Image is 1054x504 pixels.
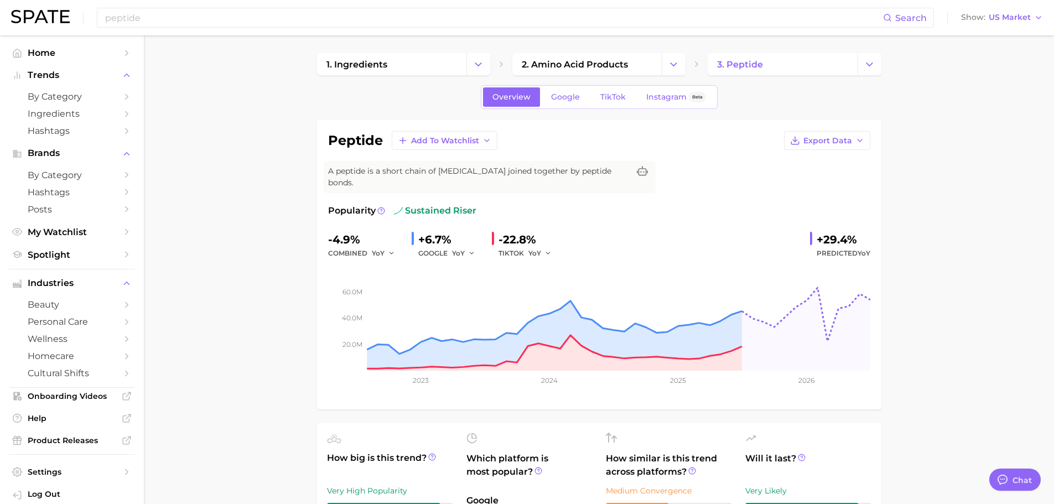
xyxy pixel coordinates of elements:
[418,247,483,260] div: GOOGLE
[11,10,70,23] img: SPATE
[28,391,116,401] span: Onboarding Videos
[522,59,628,70] span: 2. amino acid products
[528,248,541,258] span: YoY
[662,53,686,75] button: Change Category
[9,410,135,427] a: Help
[28,170,116,180] span: by Category
[9,122,135,139] a: Hashtags
[817,231,870,248] div: +29.4%
[784,131,870,150] button: Export Data
[600,92,626,102] span: TikTok
[328,247,403,260] div: combined
[9,145,135,162] button: Brands
[452,248,465,258] span: YoY
[28,467,116,477] span: Settings
[745,484,871,497] div: Very Likely
[28,351,116,361] span: homecare
[328,165,629,189] span: A peptide is a short chain of [MEDICAL_DATA] joined together by peptide bonds.
[541,376,557,385] tspan: 2024
[551,92,580,102] span: Google
[637,87,715,107] a: InstagramBeta
[327,484,453,497] div: Very High Popularity
[9,67,135,84] button: Trends
[9,246,135,263] a: Spotlight
[326,59,387,70] span: 1. ingredients
[9,167,135,184] a: by Category
[9,105,135,122] a: Ingredients
[9,432,135,449] a: Product Releases
[646,92,687,102] span: Instagram
[28,435,116,445] span: Product Releases
[28,48,116,58] span: Home
[28,70,116,80] span: Trends
[512,53,662,75] a: 2. amino acid products
[692,92,703,102] span: Beta
[798,376,814,385] tspan: 2026
[452,247,476,260] button: YoY
[28,278,116,288] span: Industries
[466,53,490,75] button: Change Category
[961,14,985,20] span: Show
[372,247,396,260] button: YoY
[817,247,870,260] span: Predicted
[492,92,531,102] span: Overview
[28,489,126,499] span: Log Out
[858,53,881,75] button: Change Category
[9,44,135,61] a: Home
[708,53,857,75] a: 3. peptide
[670,376,686,385] tspan: 2025
[28,299,116,310] span: beauty
[327,451,453,479] span: How big is this trend?
[606,452,732,479] span: How similar is this trend across platforms?
[394,206,403,215] img: sustained riser
[328,231,403,248] div: -4.9%
[9,88,135,105] a: by Category
[591,87,635,107] a: TikTok
[9,224,135,241] a: My Watchlist
[9,275,135,292] button: Industries
[9,365,135,382] a: cultural shifts
[411,136,479,146] span: Add to Watchlist
[28,126,116,136] span: Hashtags
[9,464,135,480] a: Settings
[989,14,1031,20] span: US Market
[28,413,116,423] span: Help
[9,347,135,365] a: homecare
[745,452,871,479] span: Will it last?
[104,8,883,27] input: Search here for a brand, industry, or ingredient
[9,330,135,347] a: wellness
[895,13,927,23] span: Search
[499,231,559,248] div: -22.8%
[28,316,116,327] span: personal care
[28,227,116,237] span: My Watchlist
[328,134,383,147] h1: peptide
[542,87,589,107] a: Google
[28,204,116,215] span: Posts
[418,231,483,248] div: +6.7%
[9,201,135,218] a: Posts
[28,334,116,344] span: wellness
[28,148,116,158] span: Brands
[28,108,116,119] span: Ingredients
[9,296,135,313] a: beauty
[9,388,135,404] a: Onboarding Videos
[317,53,466,75] a: 1. ingredients
[412,376,428,385] tspan: 2023
[394,204,476,217] span: sustained riser
[28,368,116,378] span: cultural shifts
[717,59,763,70] span: 3. peptide
[466,452,593,489] span: Which platform is most popular?
[28,250,116,260] span: Spotlight
[606,484,732,497] div: Medium Convergence
[528,247,552,260] button: YoY
[483,87,540,107] a: Overview
[803,136,852,146] span: Export Data
[499,247,559,260] div: TIKTOK
[9,313,135,330] a: personal care
[858,249,870,257] span: YoY
[328,204,376,217] span: Popularity
[958,11,1046,25] button: ShowUS Market
[9,184,135,201] a: Hashtags
[28,91,116,102] span: by Category
[392,131,497,150] button: Add to Watchlist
